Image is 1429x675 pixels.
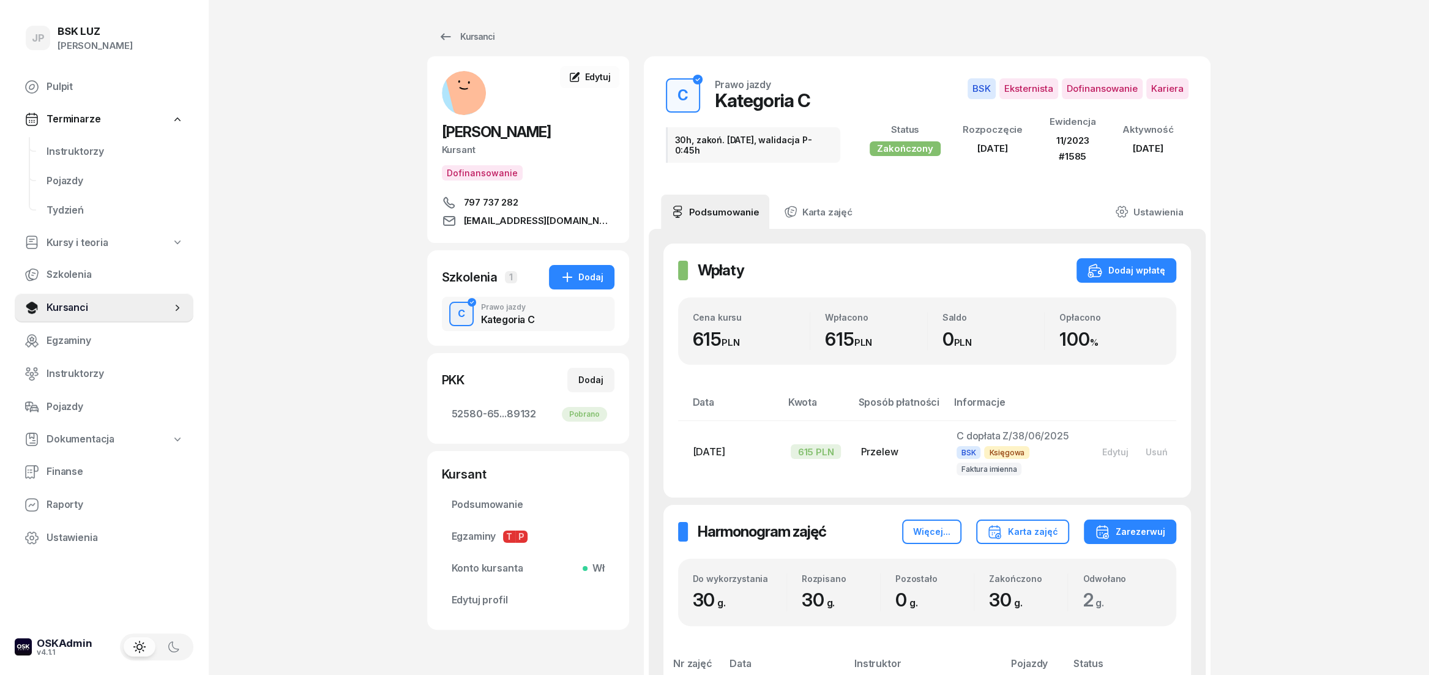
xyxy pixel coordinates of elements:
span: T [503,531,515,543]
div: Dodaj [578,373,603,387]
button: Dodaj [549,265,614,289]
span: [DATE] [977,143,1008,154]
div: Zarezerwuj [1095,524,1165,539]
span: Ustawienia [47,530,184,546]
small: % [1090,337,1099,348]
span: Pojazdy [47,399,184,415]
div: Przelew [860,444,936,460]
div: 615 [693,328,810,351]
small: g. [717,597,726,609]
div: Status [870,122,940,138]
span: Tydzień [47,203,184,218]
a: 52580-65...89132Pobrano [442,400,614,429]
span: Egzaminy [452,529,605,545]
div: 0 [895,589,974,611]
a: Raporty [15,490,193,520]
img: logo-xs-dark@2x.png [15,638,32,655]
a: Edytuj [560,66,619,88]
a: Kursanci [427,24,506,49]
button: Usuń [1137,442,1176,462]
div: Kategoria C [715,89,810,111]
span: Raporty [47,497,184,513]
span: Pulpit [47,79,184,95]
span: Terminarze [47,111,100,127]
button: C [449,302,474,326]
a: 797 737 282 [442,195,614,210]
div: [DATE] [1122,141,1174,157]
div: Karta zajęć [987,524,1058,539]
a: Dokumentacja [15,425,193,453]
span: BSK [968,78,996,99]
button: Karta zajęć [976,520,1069,544]
div: Opłacono [1059,312,1162,323]
div: Rozpisano [802,573,880,584]
small: PLN [854,337,873,348]
div: 615 [825,328,927,351]
div: Saldo [942,312,1045,323]
small: g. [1095,597,1104,609]
h2: Harmonogram zajęć [698,522,826,542]
span: [DATE] [693,446,725,458]
div: BSK LUZ [58,26,133,37]
span: Pojazdy [47,173,184,189]
a: Ustawienia [15,523,193,553]
div: Usuń [1146,447,1168,457]
div: Dodaj [560,270,603,285]
a: Konto kursantaWł [442,554,614,583]
button: Dofinansowanie [442,165,523,181]
span: Finanse [47,464,184,480]
div: Pozostało [895,573,974,584]
span: [PERSON_NAME] [442,123,551,141]
button: Zarezerwuj [1084,520,1176,544]
a: Podsumowanie [661,195,769,229]
span: 30 [802,589,841,611]
a: EgzaminyTP [442,522,614,551]
div: C [673,83,693,108]
span: Instruktorzy [47,144,184,160]
button: C [666,78,700,113]
th: Kwota [781,394,851,420]
a: Tydzień [37,196,193,225]
div: 100 [1059,328,1162,351]
span: Wł [588,561,605,576]
div: Odwołano [1083,573,1161,584]
span: BSK [957,446,981,459]
span: 2 [1083,589,1110,611]
span: 52580-65...89132 [452,406,605,422]
span: Szkolenia [47,267,184,283]
span: [EMAIL_ADDRESS][DOMAIN_NAME] [464,214,614,228]
span: 30 [693,589,732,611]
a: Szkolenia [15,260,193,289]
span: C dopłata Z/38/06/2025 [957,430,1069,442]
div: Prawo jazdy [715,80,771,89]
span: 11/2023 #1585 [1056,135,1089,162]
div: Kursant [442,466,614,483]
th: Sposób płatności [851,394,946,420]
a: Podsumowanie [442,490,614,520]
a: Kursanci [15,293,193,323]
a: Kursy i teoria [15,229,193,257]
a: Instruktorzy [37,137,193,166]
div: Cena kursu [693,312,810,323]
a: Karta zajęć [774,195,862,229]
a: Egzaminy [15,326,193,356]
button: Więcej... [902,520,961,544]
div: Kursanci [438,29,494,44]
span: Konto kursanta [452,561,605,576]
div: v4.1.1 [37,649,92,656]
a: Pulpit [15,72,193,102]
div: Więcej... [913,524,950,539]
div: Aktywność [1122,122,1174,138]
div: Wpłacono [825,312,927,323]
span: Kursanci [47,300,171,316]
th: Informacje [947,394,1084,420]
div: 0 [942,328,1045,351]
div: Prawo jazdy [481,304,535,311]
a: Ustawienia [1105,195,1193,229]
span: Edytuj profil [452,592,605,608]
div: Do wykorzystania [693,573,786,584]
div: Kursant [442,142,614,158]
div: Edytuj [1102,447,1129,457]
span: Faktura imienna [957,463,1022,475]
